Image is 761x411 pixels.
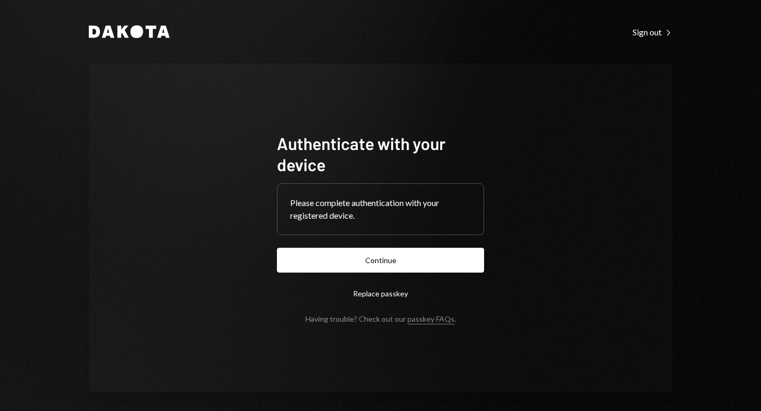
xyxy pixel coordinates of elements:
button: Replace passkey [277,281,484,306]
div: Please complete authentication with your registered device. [290,197,471,222]
div: Having trouble? Check out our . [305,314,456,323]
div: Sign out [633,27,672,38]
h1: Authenticate with your device [277,133,484,175]
a: passkey FAQs [407,314,454,324]
button: Continue [277,248,484,273]
a: Sign out [633,26,672,38]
